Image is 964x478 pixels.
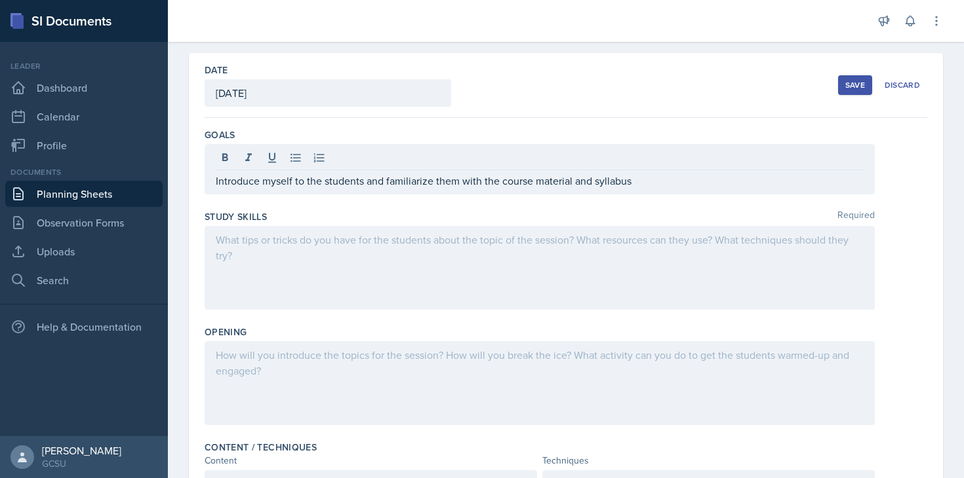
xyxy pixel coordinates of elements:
label: Opening [205,325,247,339]
div: Discard [885,80,920,90]
a: Planning Sheets [5,181,163,207]
button: Discard [877,75,927,95]
div: Techniques [542,454,875,468]
button: Save [838,75,872,95]
a: Search [5,267,163,293]
a: Calendar [5,103,163,130]
a: Profile [5,132,163,158]
div: Help & Documentation [5,314,163,340]
label: Goals [205,128,235,141]
div: GCSU [42,457,121,470]
div: Documents [5,166,163,178]
label: Study Skills [205,210,267,223]
p: Introduce myself to the students and familiarize them with the course material and syllabus [216,173,864,189]
div: Leader [5,60,163,72]
h2: Planning Sheet [189,19,943,43]
a: Uploads [5,238,163,265]
a: Dashboard [5,75,163,101]
div: Save [845,80,865,90]
div: [PERSON_NAME] [42,444,121,457]
div: Content [205,454,537,468]
a: Observation Forms [5,210,163,236]
label: Content / Techniques [205,441,317,454]
span: Required [837,210,875,223]
label: Date [205,64,228,77]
